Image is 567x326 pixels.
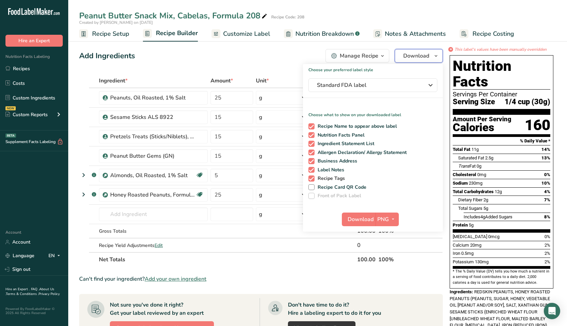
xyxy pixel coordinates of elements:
div: Honey Roasted Peanuts, Formula 171 [110,191,195,199]
span: 2% [544,259,550,264]
a: FAQ . [31,287,39,292]
div: Add Ingredients [79,50,135,62]
button: Standard FDA label [308,78,437,92]
span: Recipe Costing [472,29,514,38]
input: Add Ingredient [99,207,208,221]
span: 12g [495,189,502,194]
span: Sodium [453,181,468,186]
i: This label's values have been manually overridden [454,46,547,52]
button: Download [342,213,375,226]
div: Can't find your ingredient? [79,275,443,283]
div: BETA [5,134,16,138]
span: Download [348,215,374,223]
div: Peanuts, Oil Roasted, 1% Salt [110,94,195,102]
div: Servings Per Container [453,91,550,98]
span: Recipe Tags [315,175,345,182]
span: 0g [477,164,481,169]
div: g [259,152,262,160]
span: 4% [544,189,550,194]
a: Privacy Policy [39,292,60,296]
span: Recipe Card QR Code [315,184,367,190]
span: Edit [155,242,163,249]
a: Hire an Expert . [5,287,30,292]
span: 20mg [470,243,481,248]
span: Recipe Setup [92,29,129,38]
span: Cholesterol [453,172,476,177]
span: 7% [544,197,550,202]
section: * The % Daily Value (DV) tells you how much a nutrient in a serving of food contributes to a dail... [453,269,550,285]
span: 0mg [477,172,486,177]
span: Label Notes [315,167,345,173]
div: g [259,94,262,102]
span: 4g [480,214,485,219]
span: Saturated Fat [458,155,484,160]
div: g [259,171,262,180]
span: 1/4 cup (30g) [505,98,550,106]
span: Business Address [315,158,358,164]
div: Manage Recipe [340,52,378,60]
a: Language [5,250,34,262]
span: Fat [458,164,476,169]
span: 230mg [469,181,482,186]
span: Recipe Name to appear above label [315,123,397,129]
div: EN [48,252,63,260]
span: 2.5g [485,155,493,160]
span: Protein [453,222,468,228]
span: 0% [544,234,550,239]
span: Ingredient [99,77,128,85]
span: Potassium [453,259,474,264]
span: Recipe Builder [156,29,198,38]
div: Amount Per Serving [453,116,511,123]
i: Trans [458,164,469,169]
span: Total Carbohydrates [453,189,494,194]
p: Choose what to show on your downloaded label [303,106,443,118]
span: Download [403,52,429,60]
span: PNG [377,215,389,223]
span: 130mg [475,259,489,264]
a: Recipe Builder [143,26,198,42]
a: Terms & Conditions . [6,292,39,296]
span: Dietary Fiber [458,197,482,202]
span: 10% [541,181,550,186]
span: Nutrition Breakdown [295,29,354,38]
a: Customize Label [212,26,270,42]
span: Total Fat [453,147,470,152]
img: Sub Recipe [103,192,108,198]
button: PNG [375,213,399,226]
a: Nutrition Breakdown [284,26,360,42]
a: Recipe Setup [79,26,129,42]
section: % Daily Value * [453,137,550,145]
span: Iron [453,251,460,256]
span: Allergen Declaration/ Allergy Statement [315,150,407,156]
span: Ingredients: [450,289,473,294]
div: g [259,210,262,218]
span: 2% [544,243,550,248]
div: Sesame Sticks ALS 8922 [110,113,195,121]
span: Customize Label [223,29,270,38]
span: 8% [544,214,550,219]
span: 11g [471,147,479,152]
div: Powered By FoodLabelMaker © 2025 All Rights Reserved [5,307,63,315]
span: Unit [256,77,269,85]
div: Gross Totals [99,228,208,235]
div: Not sure you've done it right? Get your label reviewed by an expert [110,301,204,317]
span: 0mcg [488,234,499,239]
div: Open Intercom Messenger [544,303,560,319]
button: Download [395,49,443,63]
div: Recipe Code: 208 [271,14,304,20]
span: 5g [483,206,488,211]
a: Recipe Costing [460,26,514,42]
span: 5g [469,222,474,228]
span: Created by [PERSON_NAME] on [DATE] [79,20,153,25]
span: Front of Pack Label [315,193,361,199]
span: Total Sugars [458,206,482,211]
span: 2% [544,251,550,256]
span: Standard FDA label [317,81,419,89]
span: Amount [210,77,233,85]
div: Calories [453,123,511,133]
div: Peanut Butter Snack Mix, Cabelas, Formula 208 [79,10,268,22]
div: Peanut Butter Gems (GN) [110,152,195,160]
span: Add your own ingredient [145,275,206,283]
a: Notes & Attachments [373,26,446,42]
span: Ingredient Statement List [315,141,375,147]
